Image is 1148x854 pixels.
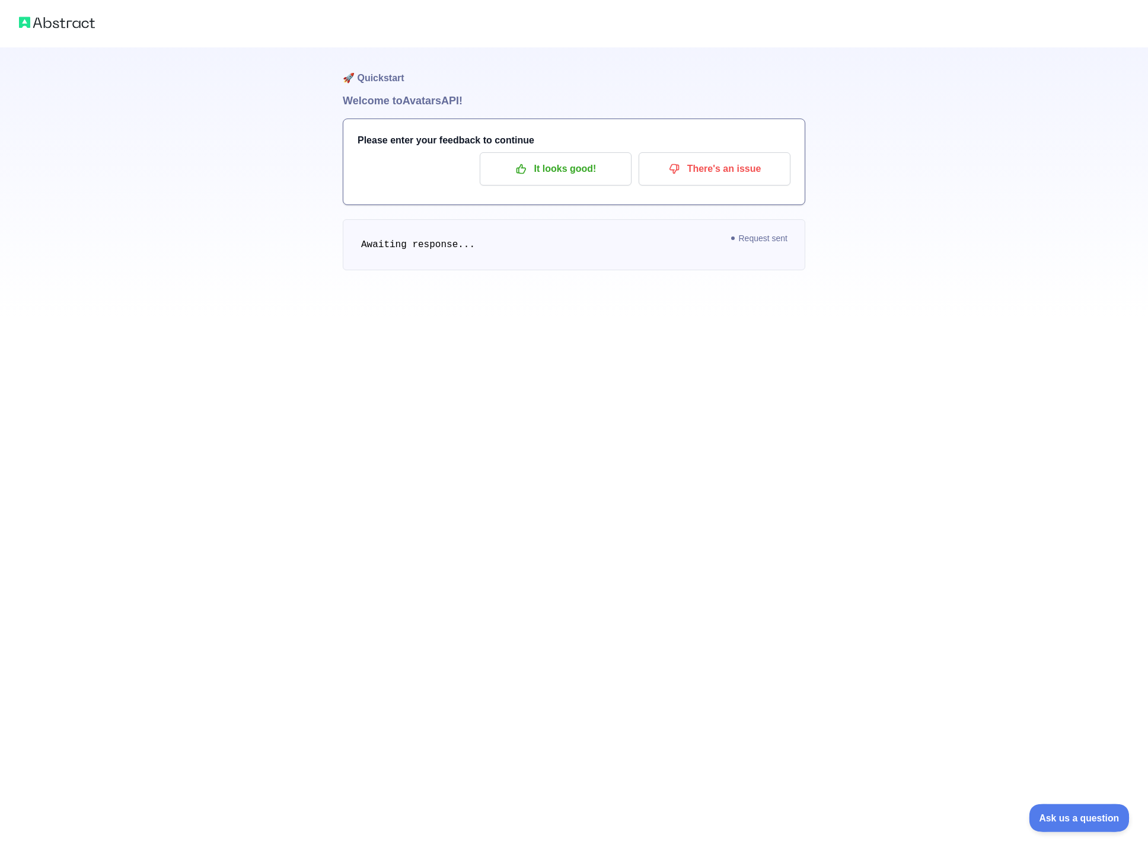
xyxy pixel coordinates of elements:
span: Awaiting response... [361,239,475,250]
iframe: Toggle Customer Support [1029,804,1130,831]
h1: 🚀 Quickstart [343,47,805,92]
span: Request sent [726,231,794,245]
button: There's an issue [639,152,790,185]
h1: Welcome to Avatars API! [343,92,805,109]
button: It looks good! [480,152,632,185]
img: Abstract logo [19,14,95,31]
p: It looks good! [489,159,623,179]
h3: Please enter your feedback to continue [358,133,790,148]
p: There's an issue [648,159,782,179]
